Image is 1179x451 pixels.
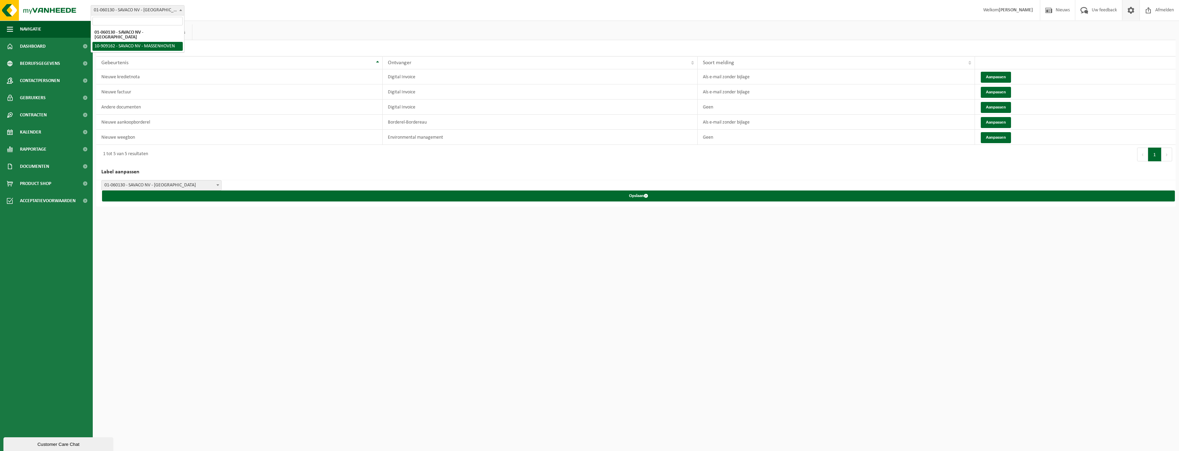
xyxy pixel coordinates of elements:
[383,69,698,84] td: Digital Invoice
[96,115,383,130] td: Nieuwe aankoopborderel
[981,117,1011,128] button: Aanpassen
[3,436,115,451] iframe: chat widget
[1148,148,1161,161] button: 1
[101,60,128,66] span: Gebeurtenis
[96,84,383,100] td: Nieuwe factuur
[20,106,47,124] span: Contracten
[388,60,412,66] span: Ontvanger
[20,124,41,141] span: Kalender
[383,115,698,130] td: Borderel-Bordereau
[981,132,1011,143] button: Aanpassen
[92,28,183,42] li: 01-060130 - SAVACO NV - [GEOGRAPHIC_DATA]
[981,72,1011,83] button: Aanpassen
[101,180,222,190] span: 01-060130 - SAVACO NV - KORTRIJK
[383,130,698,145] td: Environmental management
[102,181,221,190] span: 01-060130 - SAVACO NV - KORTRIJK
[698,115,975,130] td: Als e-mail zonder bijlage
[20,141,46,158] span: Rapportage
[999,8,1033,13] strong: [PERSON_NAME]
[20,21,41,38] span: Navigatie
[96,100,383,115] td: Andere documenten
[1137,148,1148,161] button: Previous
[698,100,975,115] td: Geen
[92,42,183,51] li: 10-909162 - SAVACO NV - MASSENHOVEN
[383,100,698,115] td: Digital Invoice
[96,69,383,84] td: Nieuwe kredietnota
[20,175,51,192] span: Product Shop
[96,164,1176,180] h2: Label aanpassen
[20,158,49,175] span: Documenten
[703,60,734,66] span: Soort melding
[20,72,60,89] span: Contactpersonen
[20,192,76,209] span: Acceptatievoorwaarden
[383,84,698,100] td: Digital Invoice
[981,87,1011,98] button: Aanpassen
[100,148,148,161] div: 1 tot 5 van 5 resultaten
[20,55,60,72] span: Bedrijfsgegevens
[102,190,1175,201] button: Opslaan
[96,130,383,145] td: Nieuwe weegbon
[1161,148,1172,161] button: Next
[96,40,1176,56] h2: Meldingen
[981,102,1011,113] button: Aanpassen
[698,130,975,145] td: Geen
[20,38,46,55] span: Dashboard
[698,84,975,100] td: Als e-mail zonder bijlage
[698,69,975,84] td: Als e-mail zonder bijlage
[91,5,184,15] span: 01-060130 - SAVACO NV - KORTRIJK
[20,89,46,106] span: Gebruikers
